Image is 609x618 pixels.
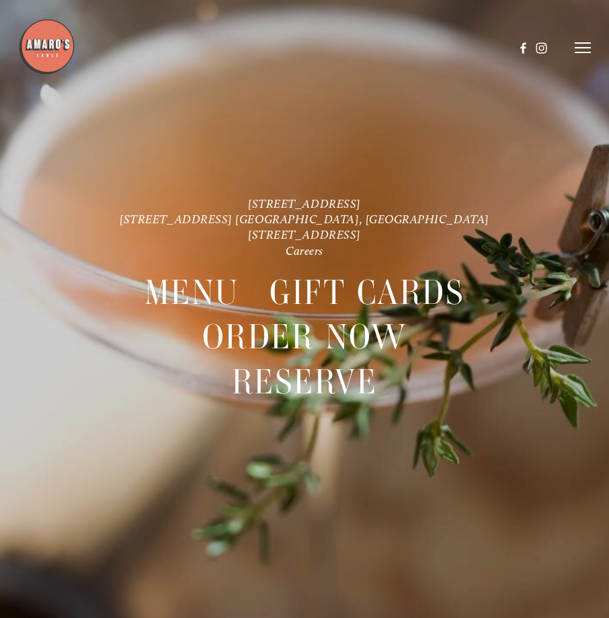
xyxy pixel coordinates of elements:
[202,315,407,360] span: Order Now
[120,212,489,226] a: [STREET_ADDRESS] [GEOGRAPHIC_DATA], [GEOGRAPHIC_DATA]
[270,270,464,315] span: Gift Cards
[145,270,239,314] a: Menu
[202,315,407,359] a: Order Now
[18,18,75,75] img: Amaro's Table
[248,227,361,241] a: [STREET_ADDRESS]
[232,360,378,403] a: Reserve
[145,270,239,315] span: Menu
[270,270,464,314] a: Gift Cards
[286,243,323,258] a: Careers
[248,196,361,210] a: [STREET_ADDRESS]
